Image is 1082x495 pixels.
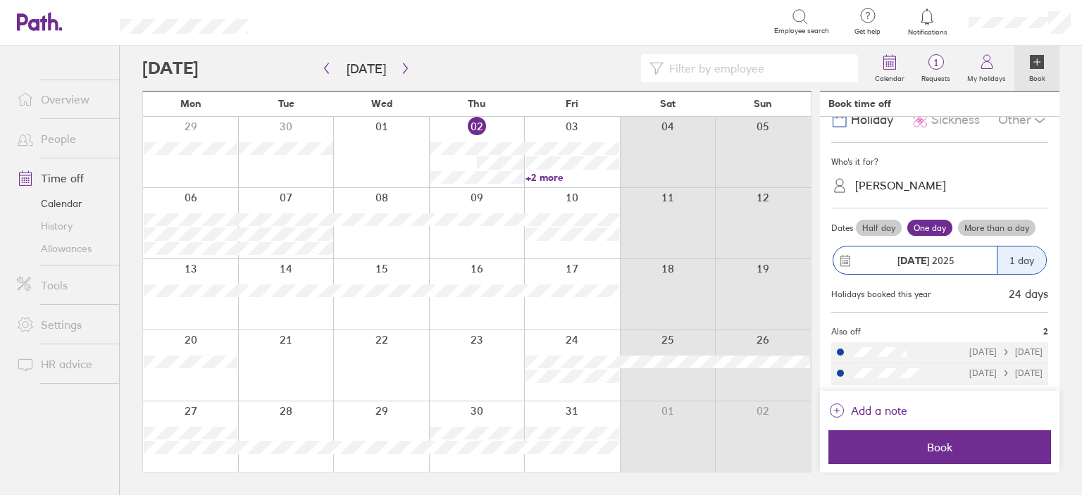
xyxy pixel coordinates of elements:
a: Calendar [6,192,119,215]
div: 24 days [1009,287,1048,300]
a: Allowances [6,237,119,260]
div: Who's it for? [831,151,1048,173]
span: Tue [278,98,294,109]
a: Overview [6,85,119,113]
span: Dates [831,223,853,233]
span: Get help [845,27,890,36]
label: Book [1021,70,1054,83]
a: Notifications [904,7,950,37]
a: Calendar [866,46,913,91]
div: [PERSON_NAME] [855,179,946,192]
a: Tools [6,271,119,299]
span: Add a note [851,399,907,422]
div: [DATE] [DATE] [969,347,1043,357]
span: Sun [754,98,772,109]
span: Notifications [904,28,950,37]
a: Time off [6,164,119,192]
strong: [DATE] [897,254,929,267]
a: My holidays [959,46,1014,91]
span: 2 [1043,327,1048,337]
span: Holiday [851,113,893,127]
span: Fri [566,98,578,109]
span: Book [838,441,1041,453]
input: Filter by employee [664,55,850,82]
a: History [6,215,119,237]
span: Wed [371,98,392,109]
a: 1Requests [913,46,959,91]
div: Other [998,107,1048,134]
label: Requests [913,70,959,83]
a: Book [1014,46,1059,91]
label: One day [907,220,952,237]
span: 2025 [897,255,954,266]
div: [DATE] [DATE] [969,368,1043,378]
a: Settings [6,311,119,339]
div: Search [286,15,322,27]
span: Sickness [931,113,980,127]
span: Employee search [774,27,829,35]
label: My holidays [959,70,1014,83]
div: 1 day [997,246,1046,274]
button: Book [828,430,1051,464]
span: Sat [660,98,676,109]
button: [DATE] 20251 day [831,239,1048,282]
div: Holidays booked this year [831,289,931,299]
button: [DATE] [335,57,397,80]
div: Book time off [828,98,891,109]
a: People [6,125,119,153]
label: Calendar [866,70,913,83]
label: Half day [856,220,902,237]
button: Add a note [828,399,907,422]
label: More than a day [958,220,1036,237]
span: 1 [913,57,959,68]
a: HR advice [6,350,119,378]
span: Thu [468,98,485,109]
a: +2 more [526,171,619,184]
span: Mon [180,98,201,109]
span: Also off [831,327,861,337]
